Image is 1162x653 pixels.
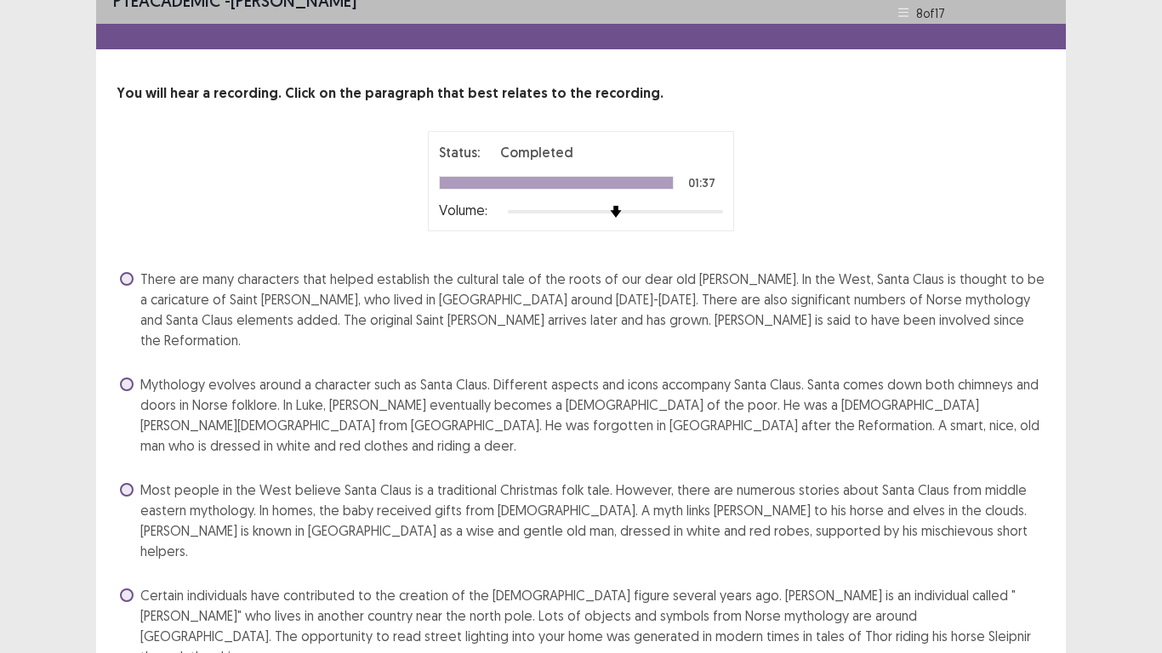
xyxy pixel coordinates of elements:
span: There are many characters that helped establish the cultural tale of the roots of our dear old [P... [140,269,1045,350]
p: You will hear a recording. Click on the paragraph that best relates to the recording. [117,83,1045,104]
span: Most people in the West believe Santa Claus is a traditional Christmas folk tale. However, there ... [140,480,1045,561]
img: arrow-thumb [610,206,622,218]
p: Status: [439,142,480,162]
p: Completed [500,142,573,162]
p: Volume: [439,200,487,220]
span: Mythology evolves around a character such as Santa Claus. Different aspects and icons accompany S... [140,374,1045,456]
p: 01:37 [688,177,715,189]
p: 8 of 17 [916,4,945,22]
